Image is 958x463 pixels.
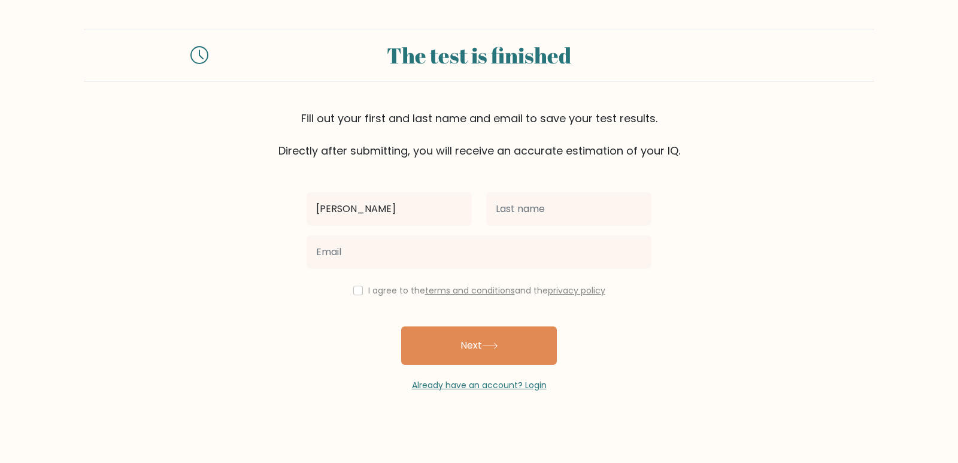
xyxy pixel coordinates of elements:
a: terms and conditions [425,285,515,296]
input: Email [307,235,651,269]
div: The test is finished [223,39,735,71]
input: First name [307,192,472,226]
label: I agree to the and the [368,285,605,296]
button: Next [401,326,557,365]
div: Fill out your first and last name and email to save your test results. Directly after submitting,... [84,110,874,159]
input: Last name [486,192,651,226]
a: privacy policy [548,285,605,296]
a: Already have an account? Login [412,379,547,391]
